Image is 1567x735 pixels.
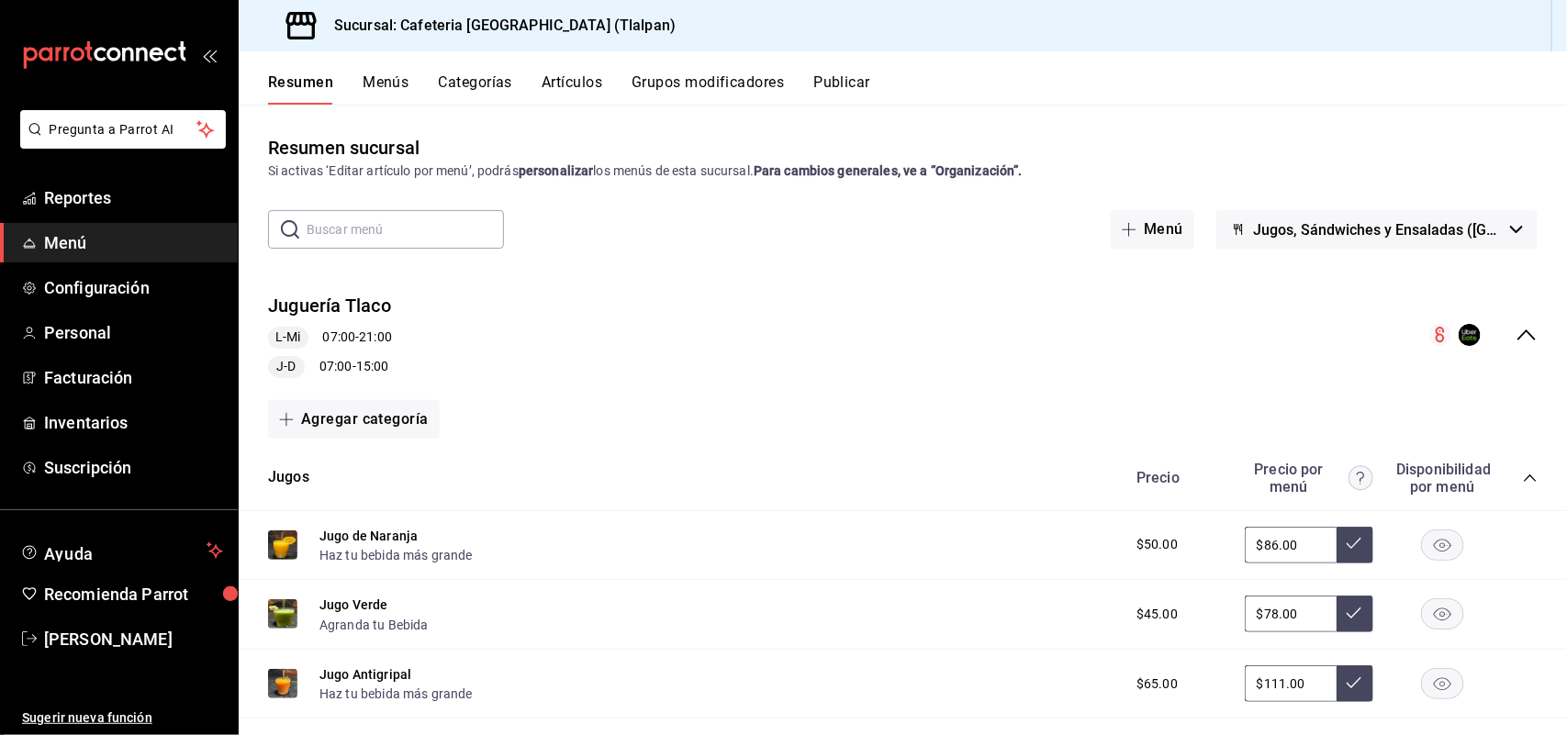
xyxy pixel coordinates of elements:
[268,467,309,488] button: Jugos
[632,73,784,105] button: Grupos modificadores
[754,163,1023,178] strong: Para cambios generales, ve a “Organización”.
[44,185,223,210] span: Reportes
[1136,535,1178,554] span: $50.00
[269,357,303,376] span: J-D
[44,320,223,345] span: Personal
[1245,527,1337,563] input: Sin ajuste
[44,627,223,651] span: [PERSON_NAME]
[44,540,199,562] span: Ayuda
[13,133,226,152] a: Pregunta a Parrot AI
[307,211,504,248] input: Buscar menú
[542,73,602,105] button: Artículos
[268,134,420,161] div: Resumen sucursal
[1245,461,1373,496] div: Precio por menú
[268,161,1538,181] div: Si activas ‘Editar artículo por menú’, podrás los menús de esta sucursal.
[268,293,391,319] button: Juguería Tlaco
[268,356,392,378] div: 07:00 - 15:00
[1216,210,1538,249] button: Jugos, Sándwiches y Ensaladas ([GEOGRAPHIC_DATA])
[1523,471,1538,485] button: collapse-category-row
[20,110,226,149] button: Pregunta a Parrot AI
[319,15,676,37] h3: Sucursal: Cafeteria [GEOGRAPHIC_DATA] (Tlalpan)
[439,73,513,105] button: Categorías
[1245,665,1337,702] input: Sin ajuste
[1111,210,1194,249] button: Menú
[1396,461,1488,496] div: Disponibilidad por menú
[44,582,223,607] span: Recomienda Parrot
[319,546,473,564] button: Haz tu bebida más grande
[268,73,1567,105] div: navigation tabs
[319,596,388,614] button: Jugo Verde
[50,120,197,139] span: Pregunta a Parrot AI
[319,665,411,684] button: Jugo Antigripal
[44,275,223,300] span: Configuración
[1136,674,1178,694] span: $65.00
[44,365,223,390] span: Facturación
[268,669,297,698] img: Preview
[239,278,1567,393] div: collapse-menu-row
[22,708,223,728] span: Sugerir nueva función
[1253,221,1503,239] span: Jugos, Sándwiches y Ensaladas ([GEOGRAPHIC_DATA])
[363,73,409,105] button: Menús
[268,328,308,347] span: L-Mi
[268,73,333,105] button: Resumen
[319,685,473,703] button: Haz tu bebida más grande
[319,527,418,545] button: Jugo de Naranja
[319,616,429,634] button: Agranda tu Bebida
[1245,596,1337,632] input: Sin ajuste
[44,410,223,435] span: Inventarios
[813,73,870,105] button: Publicar
[268,530,297,560] img: Preview
[519,163,594,178] strong: personalizar
[268,400,440,439] button: Agregar categoría
[268,599,297,629] img: Preview
[44,230,223,255] span: Menú
[44,455,223,480] span: Suscripción
[202,48,217,62] button: open_drawer_menu
[1136,605,1178,624] span: $45.00
[1118,469,1236,486] div: Precio
[268,327,392,349] div: 07:00 - 21:00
